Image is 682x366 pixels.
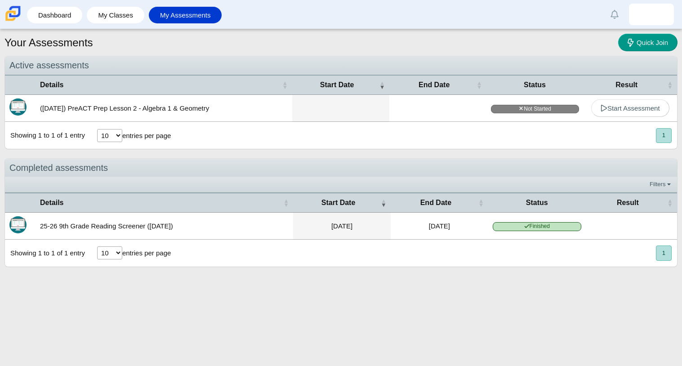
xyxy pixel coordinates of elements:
[493,198,581,208] span: Status
[122,132,171,139] label: entries per page
[605,4,624,24] a: Alerts
[379,80,385,89] span: Start Date : Activate to remove sorting
[491,105,579,113] span: Not Started
[655,245,672,260] nav: pagination
[395,198,477,208] span: End Date
[491,80,579,90] span: Status
[637,39,668,46] span: Quick Join
[282,80,288,89] span: Details : Activate to sort
[478,198,484,207] span: End Date : Activate to sort
[588,80,665,90] span: Result
[4,17,22,24] a: Carmen School of Science & Technology
[283,198,289,207] span: Details : Activate to sort
[9,98,27,116] img: Itembank
[153,7,218,23] a: My Assessments
[122,249,171,257] label: entries per page
[9,216,27,233] img: Itembank
[40,198,281,208] span: Details
[91,7,140,23] a: My Classes
[298,198,379,208] span: Start Date
[5,159,677,177] div: Completed assessments
[331,222,352,230] time: Aug 21, 2025 at 11:40 AM
[656,128,672,143] button: 1
[5,56,677,75] div: Active assessments
[429,222,450,230] time: Aug 21, 2025 at 12:06 PM
[590,198,665,208] span: Result
[591,99,669,117] a: Start Assessment
[297,80,378,90] span: Start Date
[36,213,293,240] td: 25-26 9th Grade Reading Screener ([DATE])
[31,7,78,23] a: Dashboard
[394,80,475,90] span: End Date
[667,198,673,207] span: Result : Activate to sort
[36,95,292,122] td: ([DATE]) PreACT Prep Lesson 2 - Algebra 1 & Geometry
[655,128,672,143] nav: pagination
[618,34,678,51] a: Quick Join
[647,180,675,189] a: Filters
[5,240,85,267] div: Showing 1 to 1 of 1 entry
[493,222,581,231] span: Finished
[629,4,674,25] a: cruz.morenozepahua.T4A1J9
[601,104,660,112] span: Start Assessment
[477,80,482,89] span: End Date : Activate to sort
[644,7,659,22] img: cruz.morenozepahua.T4A1J9
[667,80,673,89] span: Result : Activate to sort
[656,245,672,260] button: 1
[5,122,85,149] div: Showing 1 to 1 of 1 entry
[40,80,281,90] span: Details
[381,198,386,207] span: Start Date : Activate to remove sorting
[4,35,93,50] h1: Your Assessments
[4,4,22,23] img: Carmen School of Science & Technology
